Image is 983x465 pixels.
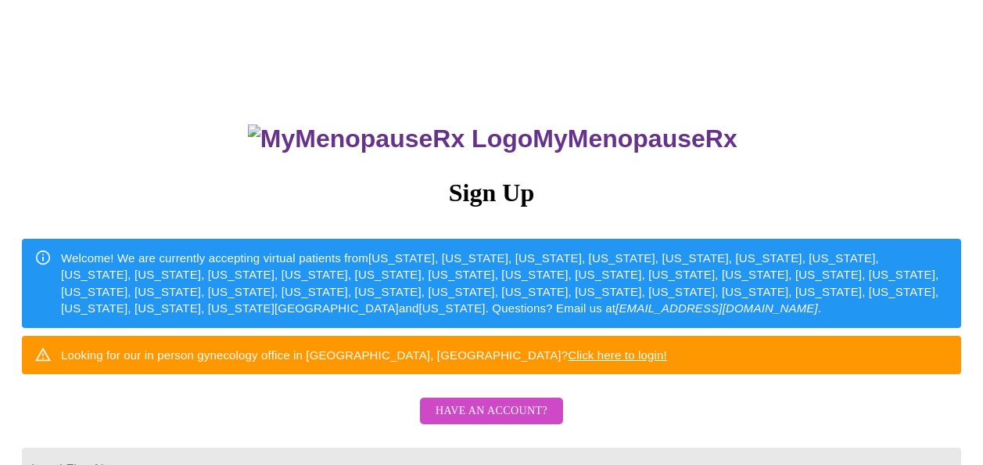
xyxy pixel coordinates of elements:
span: Have an account? [436,402,547,421]
h3: Sign Up [22,178,961,207]
a: Click here to login! [568,348,667,362]
div: Welcome! We are currently accepting virtual patients from [US_STATE], [US_STATE], [US_STATE], [US... [61,243,949,323]
button: Have an account? [420,398,563,425]
em: [EMAIL_ADDRESS][DOMAIN_NAME] [615,301,818,315]
div: Looking for our in person gynecology office in [GEOGRAPHIC_DATA], [GEOGRAPHIC_DATA]? [61,341,667,369]
a: Have an account? [416,415,567,428]
img: MyMenopauseRx Logo [248,124,533,153]
h3: MyMenopauseRx [24,124,962,153]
